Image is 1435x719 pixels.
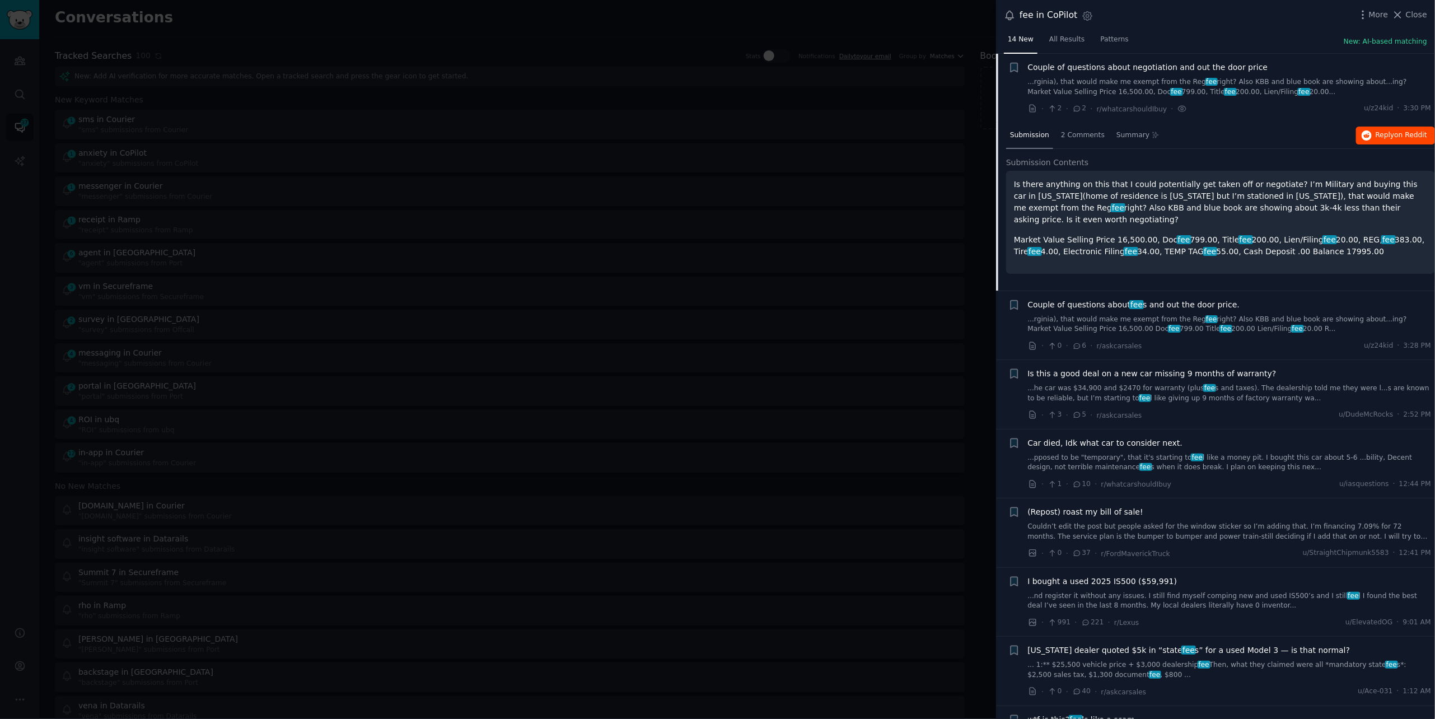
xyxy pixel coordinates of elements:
[1393,548,1395,558] span: ·
[1014,179,1427,226] p: Is there anything on this that I could potentially get taken off or negotiate? I’m Military and b...
[1006,157,1089,169] span: Submission Contents
[1101,480,1172,488] span: r/whatcarshouldIbuy
[1041,478,1044,490] span: ·
[1028,299,1240,311] a: Couple of questions aboutfees and out the door price.
[1072,104,1086,114] span: 2
[1095,686,1097,698] span: ·
[1041,686,1044,698] span: ·
[1028,299,1240,311] span: Couple of questions about s and out the door price.
[1168,325,1181,333] span: fee
[1149,671,1162,679] span: fee
[1028,506,1143,518] span: (Repost) roast my bill of sale!
[1095,548,1097,559] span: ·
[1081,618,1104,628] span: 221
[1385,661,1398,669] span: fee
[1376,130,1427,141] span: Reply
[1061,130,1105,141] span: 2 Comments
[1041,617,1044,628] span: ·
[1041,409,1044,421] span: ·
[1171,103,1173,115] span: ·
[1139,394,1152,402] span: fee
[1066,686,1068,698] span: ·
[1203,384,1216,392] span: fee
[1028,522,1432,541] a: Couldn’t edit the post but people asked for the window sticker so I’m adding that. I’m financing ...
[1205,78,1218,86] span: fee
[1048,618,1071,628] span: 991
[1028,368,1277,380] a: Is this a good deal on a new car missing 9 months of warranty?
[1028,453,1432,473] a: ...pposed to be "temporary", that it's starting tofeel like a money pit. I bought this car about ...
[1028,315,1432,334] a: ...rginia), that would make me exempt from the Regfeeright? Also KBB and blue book are showing ab...
[1303,548,1389,558] span: u/StraightChipmunk5583
[1028,645,1350,656] span: [US_STATE] dealer quoted $5k in “state s” for a used Model 3 — is that normal?
[1028,591,1432,611] a: ...nd register it without any issues. I still find myself comping new and used IS500’s and I stil...
[1091,340,1093,352] span: ·
[1111,203,1125,212] span: fee
[1028,437,1183,449] a: Car died, Idk what car to consider next.
[1139,463,1152,471] span: fee
[1219,325,1232,333] span: fee
[1097,412,1142,419] span: r/askcarsales
[1028,660,1432,680] a: ... 1:** $25,500 vehicle price + $3,000 dealershipfeeThen, what they claimed were all *mandatory ...
[1403,687,1431,697] span: 1:12 AM
[1347,592,1360,600] span: fee
[1116,130,1149,141] span: Summary
[1097,342,1142,350] span: r/askcarsales
[1381,235,1396,244] span: fee
[1339,410,1393,420] span: u/DudeMcRocks
[1048,104,1062,114] span: 2
[1369,9,1389,21] span: More
[1066,548,1068,559] span: ·
[1028,77,1432,97] a: ...rginia), that would make me exempt from the Regfeeright? Also KBB and blue book are showing ab...
[1101,688,1147,696] span: r/askcarsales
[1028,62,1268,73] a: Couple of questions about negotiation and out the door price
[1066,478,1068,490] span: ·
[1010,130,1049,141] span: Submission
[1364,341,1394,351] span: u/z24kid
[1066,340,1068,352] span: ·
[1097,31,1133,54] a: Patterns
[1364,104,1394,114] span: u/z24kid
[1298,88,1311,96] span: fee
[1344,37,1427,47] button: New: AI-based matching
[1404,341,1431,351] span: 3:28 PM
[1072,341,1086,351] span: 6
[1097,105,1167,113] span: r/whatcarshouldIbuy
[1072,479,1091,489] span: 10
[1028,645,1350,656] a: [US_STATE] dealer quoted $5k in “statefees” for a used Model 3 — is that normal?
[1028,384,1432,403] a: ...he car was $34,900 and $2470 for warranty (plusfees and taxes). The dealership told me they we...
[1404,410,1431,420] span: 2:52 PM
[1129,300,1144,309] span: fee
[1014,234,1427,258] p: Market Value Selling Price 16,500.00, Doc 799.00, Title 200.00, Lien/Filing 20.00, REG, 383.00, T...
[1074,617,1077,628] span: ·
[1399,479,1431,489] span: 12:44 PM
[1048,410,1062,420] span: 3
[1403,618,1431,628] span: 9:01 AM
[1397,687,1399,697] span: ·
[1404,104,1431,114] span: 3:30 PM
[1191,454,1204,461] span: fee
[1397,618,1399,628] span: ·
[1397,341,1400,351] span: ·
[1198,661,1210,669] span: fee
[1356,127,1435,144] a: Replyon Reddit
[1028,576,1177,587] a: I bought a used 2025 IS500 ($59,991)
[1406,9,1427,21] span: Close
[1108,617,1110,628] span: ·
[1072,548,1091,558] span: 37
[1091,103,1093,115] span: ·
[1091,409,1093,421] span: ·
[1291,325,1304,333] span: fee
[1004,31,1037,54] a: 14 New
[1049,35,1085,45] span: All Results
[1114,619,1139,627] span: r/Lexus
[1048,687,1062,697] span: 0
[1205,315,1218,323] span: fee
[1048,548,1062,558] span: 0
[1041,548,1044,559] span: ·
[1393,479,1395,489] span: ·
[1397,104,1400,114] span: ·
[1339,479,1389,489] span: u/iasquestions
[1238,235,1253,244] span: fee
